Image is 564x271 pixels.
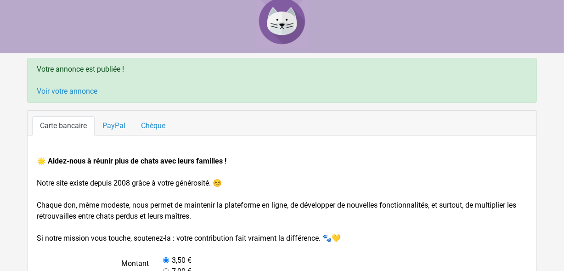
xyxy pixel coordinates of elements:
[32,116,95,135] a: Carte bancaire
[27,58,537,103] div: Votre annonce est publiée !
[172,255,192,266] label: 3,50 €
[133,116,173,135] a: Chèque
[95,116,133,135] a: PayPal
[37,87,97,96] a: Voir votre annonce
[37,157,226,165] strong: 🌟 Aidez-nous à réunir plus de chats avec leurs familles !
